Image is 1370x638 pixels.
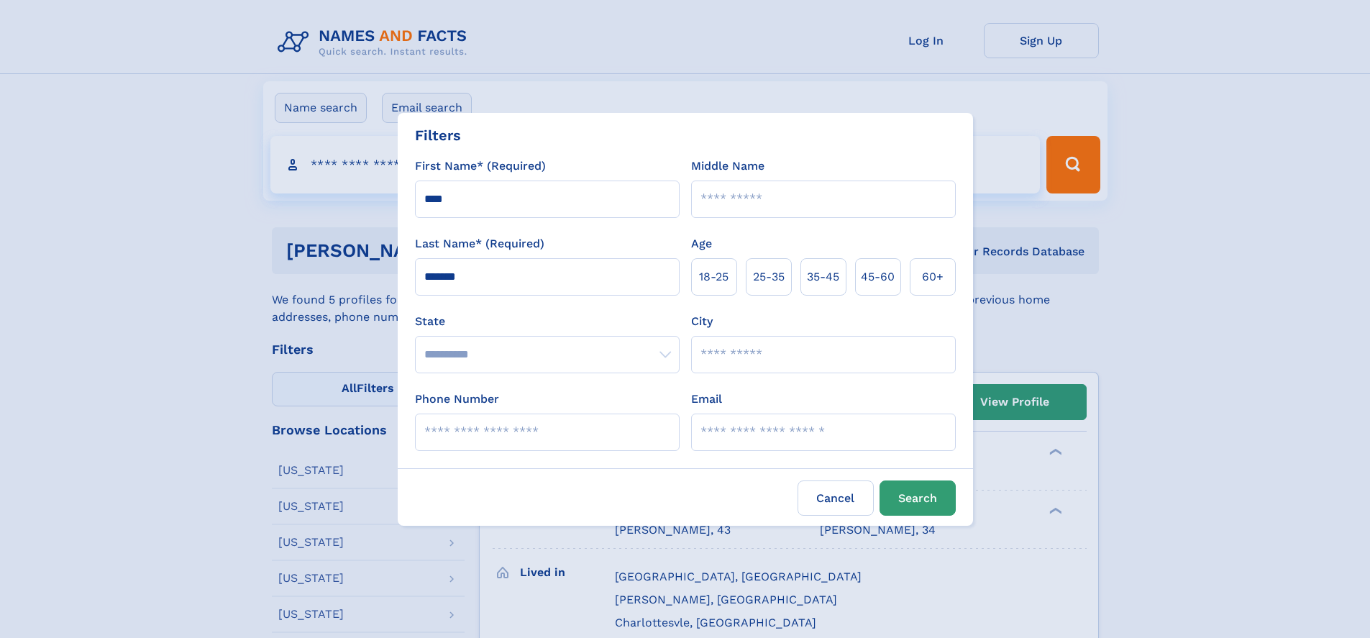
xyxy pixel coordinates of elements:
[861,268,895,286] span: 45‑60
[415,313,680,330] label: State
[415,124,461,146] div: Filters
[798,480,874,516] label: Cancel
[922,268,944,286] span: 60+
[691,313,713,330] label: City
[691,391,722,408] label: Email
[415,235,544,252] label: Last Name* (Required)
[415,158,546,175] label: First Name* (Required)
[415,391,499,408] label: Phone Number
[691,158,764,175] label: Middle Name
[753,268,785,286] span: 25‑35
[807,268,839,286] span: 35‑45
[699,268,729,286] span: 18‑25
[880,480,956,516] button: Search
[691,235,712,252] label: Age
